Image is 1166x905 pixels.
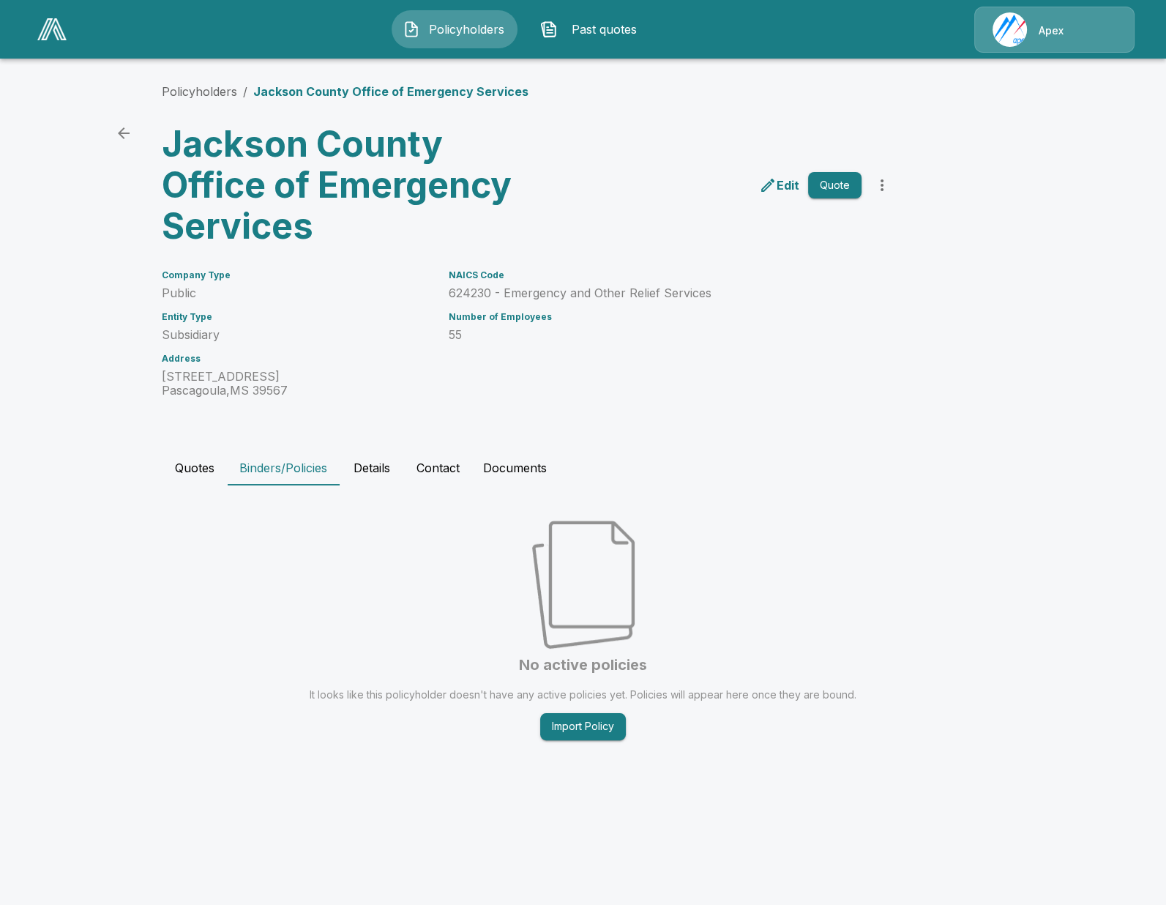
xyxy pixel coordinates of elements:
h6: No active policies [519,655,647,676]
button: Import Policy [540,713,626,740]
a: back [109,119,138,148]
h6: Entity Type [162,312,431,322]
p: Public [162,286,431,300]
h6: NAICS Code [449,270,862,280]
button: Quotes [162,450,228,485]
p: [STREET_ADDRESS] Pascagoula , MS 39567 [162,370,431,398]
nav: breadcrumb [162,83,528,100]
h6: Address [162,354,431,364]
button: Past quotes IconPast quotes [529,10,655,48]
p: Edit [777,176,799,194]
button: Quote [808,172,862,199]
button: Contact [405,450,471,485]
p: It looks like this policyholder doesn't have any active policies yet. Policies will appear here o... [310,688,856,701]
p: Apex [1039,23,1064,38]
img: AA Logo [37,18,67,40]
p: 624230 - Emergency and Other Relief Services [449,286,862,300]
li: / [243,83,247,100]
img: Empty state [532,521,635,649]
button: Documents [471,450,558,485]
button: Binders/Policies [228,450,339,485]
a: Policyholders [162,84,237,99]
p: Subsidiary [162,328,431,342]
a: Agency IconApex [974,7,1135,53]
img: Policyholders Icon [403,21,420,38]
h6: Company Type [162,270,431,280]
h6: Number of Employees [449,312,862,322]
span: Past quotes [564,21,644,38]
p: 55 [449,328,862,342]
h3: Jackson County Office of Emergency Services [162,124,523,247]
button: Details [339,450,405,485]
a: edit [756,174,802,197]
div: policyholder tabs [162,450,1005,485]
span: Policyholders [426,21,507,38]
button: Policyholders IconPolicyholders [392,10,517,48]
p: Jackson County Office of Emergency Services [253,83,528,100]
img: Agency Icon [993,12,1027,47]
button: more [867,171,897,200]
img: Past quotes Icon [540,21,558,38]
